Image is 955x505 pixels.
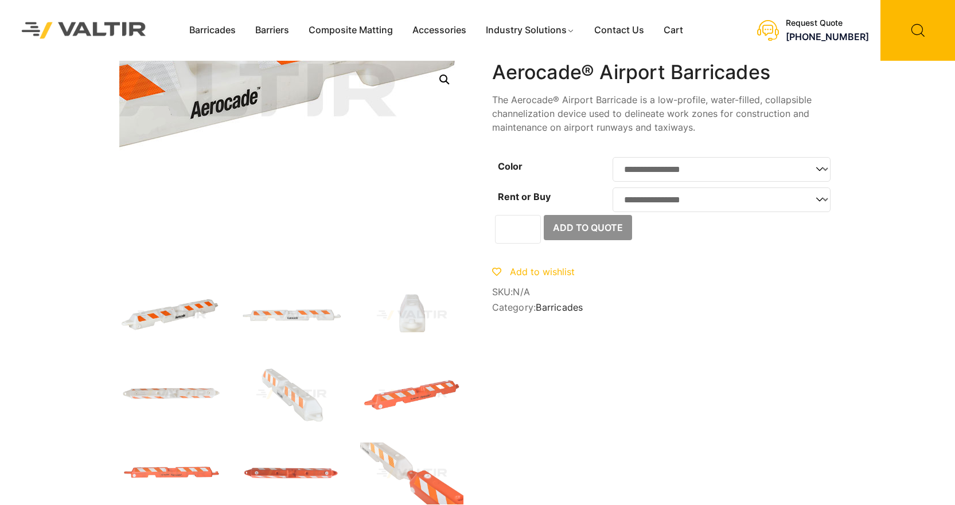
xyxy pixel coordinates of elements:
a: Add to wishlist [492,266,575,277]
img: Aerocade_Nat_Front-1.jpg [240,284,343,346]
img: Aerocade_Org_3Q.jpg [360,363,463,425]
a: Barricades [180,22,245,39]
img: Valtir Rentals [9,9,159,52]
a: [PHONE_NUMBER] [786,31,869,42]
img: Aerocade_Org_Front.jpg [119,443,223,504]
a: Composite Matting [299,22,403,39]
span: SKU: [492,287,836,297]
input: Product quantity [495,215,541,244]
span: Category: [492,302,836,313]
button: Add to Quote [544,215,632,240]
span: N/A [513,286,530,297]
a: Barriers [245,22,299,39]
img: Aerocade_Nat_3Q-1.jpg [119,284,223,346]
label: Color [498,160,523,172]
a: Contact Us [584,22,654,39]
img: Aerocade_Nat_Top.jpg [119,363,223,425]
span: Add to wishlist [510,266,575,277]
a: Barricades [536,302,583,313]
img: Aerocade_Nat_Side.jpg [360,284,463,346]
a: Cart [654,22,693,39]
a: Accessories [403,22,476,39]
h1: Aerocade® Airport Barricades [492,61,836,84]
p: The Aerocade® Airport Barricade is a low-profile, water-filled, collapsible channelization device... [492,93,836,134]
img: Aerocade_Nat_x1-1.jpg [240,363,343,425]
label: Rent or Buy [498,191,551,202]
img: Aerocade_Org_x1.jpg [360,443,463,504]
img: Aerocade_Org_Top.jpg [240,443,343,504]
a: Industry Solutions [476,22,584,39]
div: Request Quote [786,18,869,28]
